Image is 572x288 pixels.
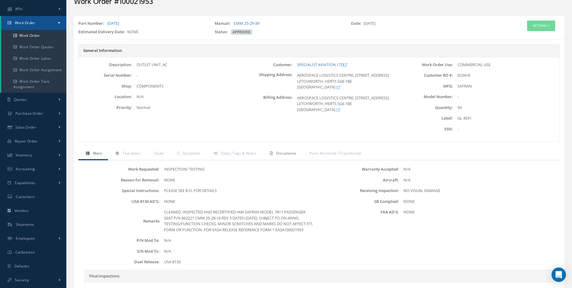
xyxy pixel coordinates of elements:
label: Manual: [215,21,233,27]
span: Parts Removed / Transferred [310,151,361,156]
span: 023418 [457,72,470,78]
label: MFG: [399,84,453,88]
div: N/A [399,166,558,172]
div: NONE [399,199,558,205]
label: Description: [79,62,132,67]
span: Sales Order [15,125,36,130]
a: Documents [262,148,302,160]
span: Accounting [16,166,35,171]
a: SPECIALIST AVIATION LTD [297,62,347,67]
label: SB Complied: [319,199,399,204]
span: Capabilities [15,180,36,185]
a: Work Order [1,30,66,41]
label: Date: [351,21,364,27]
label: Dual Release: [80,260,160,264]
label: Shop: [79,84,132,88]
label: Quantity: [399,105,453,110]
label: Customer: [239,62,292,67]
span: Calibration [15,250,35,255]
span: APPROVED [231,29,252,35]
div: Normal [132,105,239,111]
span: Tasks [154,151,164,156]
span: Shipments [16,222,34,227]
span: Vendors [14,208,29,213]
label: P/N Mod To: [80,238,160,243]
div: AEROSPACE LOGISTICS CENTRE, [STREET_ADDRESS] LETCHWORTH, HERTS SG6 1BE [GEOGRAPHIC_DATA] [292,95,399,113]
div: INSPECTION/ TESTING [160,166,319,172]
a: Steps, Tags & Notes [206,148,262,160]
span: Documents [276,151,296,156]
span: Quotation [183,151,200,156]
span: Customers [16,194,35,199]
button: Actions [527,21,555,31]
span: Security [15,277,29,283]
div: NONE [399,209,558,215]
span: Repair Order [15,139,38,144]
div: COMPONENTS [132,83,239,89]
span: Quotes [14,97,27,102]
a: Teardown [108,148,146,160]
span: Steps, Tags & Notes [221,151,256,156]
a: Tasks [146,148,170,160]
label: Priority: [79,105,132,110]
span: Defaults [14,264,29,269]
label: S/N Mod To: [80,249,160,254]
a: [DATE] [107,21,119,26]
label: Status: [215,29,230,35]
div: N/A [160,238,319,244]
div: 59 [453,105,560,111]
label: Aircraft: [319,178,399,182]
label: Remarks [80,219,160,223]
label: Label: [399,116,453,120]
label: ESN: [399,127,453,131]
div: AEROSPACE LOGISTICS CENTRE, [STREET_ADDRESS] LETCHWORTH, HERTS SG6 1BE [GEOGRAPHIC_DATA] [292,72,399,90]
a: Work Order Quotes [1,41,66,53]
div: Open Intercom Messenger [551,267,566,282]
div: COMMERCIAL USE [453,62,560,68]
span: - [137,72,138,78]
label: USA 8130 AD'S: [80,199,160,204]
h5: General Information [83,48,555,53]
label: Estimated Delivery Date: [78,29,127,35]
div: NONE [160,177,319,183]
a: Work Order Task Assignment [1,76,66,93]
label: Billing Address: [239,95,292,113]
label: Model Number: [399,94,453,99]
div: NO VISUAL DAMAGE [399,188,558,194]
div: - [453,94,560,100]
div: GL 4031 [453,115,560,121]
label: Special Instructions: [80,188,160,193]
label: FAA AD'S: [319,210,399,214]
a: Work Order Labor [1,53,66,64]
div: N/A [132,94,239,100]
span: Teardown [122,151,140,156]
div: PLEASE SEE R.O. FOR DETAILS [160,188,319,194]
div: N/A [160,248,319,254]
label: Reason for Removal: [80,178,160,182]
span: Main [93,151,102,156]
a: Work Order [1,16,66,30]
label: Work Requested: [80,167,160,171]
div: OUTLET UNIT, AC [132,62,239,68]
label: Part Number: [78,21,106,27]
label: Work Order Use: [399,62,453,67]
span: Purchase Order [15,111,43,116]
div: USA 8130 [160,259,319,265]
span: KPIs [15,6,23,11]
label: Location: [79,94,132,99]
a: Main [78,148,108,160]
div: NONE [74,29,210,37]
label: Warranty Accepted: [319,167,399,171]
div: NONE [160,199,319,205]
a: CMM 25-29-39 [234,21,259,26]
a: Parts Removed / Transferred [302,148,367,160]
div: SAFRAN [453,83,560,89]
div: Final Inspections [85,270,554,283]
label: Customer RO #: [399,73,453,78]
div: - [453,126,560,132]
label: Shipping Address: [239,72,292,90]
a: Quotation [170,148,206,160]
span: Inventory [16,152,32,158]
a: Work Order Assignment [1,64,66,76]
label: Receiving Inspection: [319,188,399,193]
